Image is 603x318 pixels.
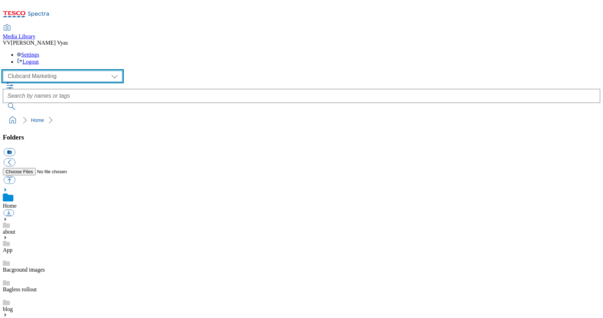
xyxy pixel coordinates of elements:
[17,59,39,65] a: Logout
[3,306,13,312] a: blog
[7,115,18,126] a: home
[17,52,39,58] a: Settings
[3,25,36,40] a: Media Library
[3,113,600,127] nav: breadcrumb
[3,203,17,209] a: Home
[11,40,68,46] span: [PERSON_NAME] Vyas
[3,247,13,253] a: App
[3,33,36,39] span: Media Library
[31,117,44,123] a: Home
[3,229,15,235] a: about
[3,267,45,273] a: Bacground images
[3,89,600,103] input: Search by names or tags
[3,286,37,292] a: Bagless rollout
[3,134,600,141] h3: Folders
[3,40,11,46] span: VV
